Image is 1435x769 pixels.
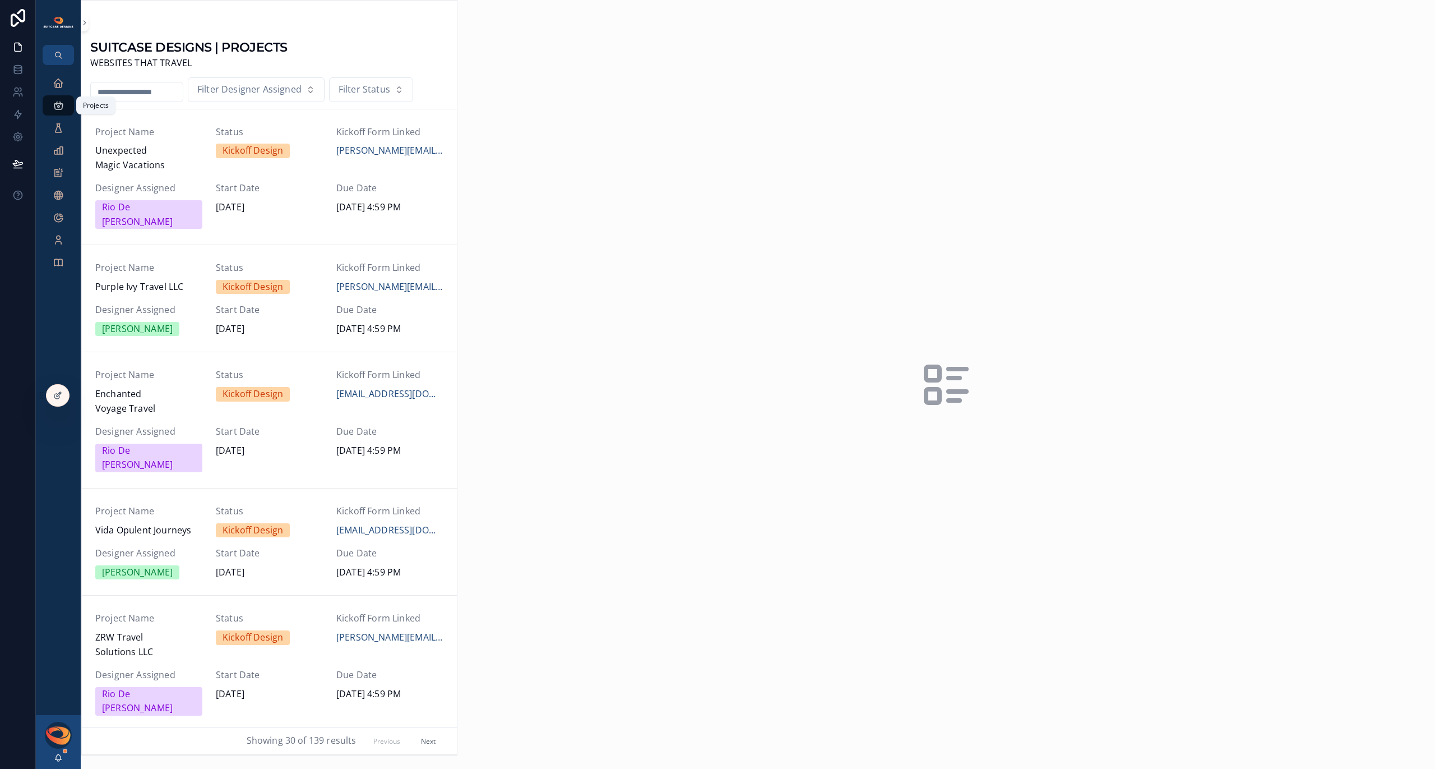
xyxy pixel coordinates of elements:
span: Kickoff Form Linked [336,504,443,519]
div: Kickoff Design [223,280,283,294]
a: Project NamePurple Ivy Travel LLCStatusKickoff DesignKickoff Form Linked[PERSON_NAME][EMAIL_ADDRE... [82,245,457,352]
span: [DATE] 4:59 PM [336,200,443,215]
span: Start Date [216,546,323,561]
a: [EMAIL_ADDRESS][DOMAIN_NAME] [336,523,443,538]
span: Designer Assigned [95,546,202,561]
span: [DATE] [216,444,323,458]
span: Due Date [336,668,443,683]
a: Project NameVida Opulent JourneysStatusKickoff DesignKickoff Form Linked[EMAIL_ADDRESS][DOMAIN_NA... [82,489,457,596]
button: Select Button [329,77,413,102]
span: [DATE] [216,687,323,702]
span: Kickoff Form Linked [336,611,443,626]
div: [PERSON_NAME] [102,322,173,337]
span: [DATE] 4:59 PM [336,444,443,458]
span: Status [216,504,323,519]
a: [PERSON_NAME][EMAIL_ADDRESS][DOMAIN_NAME] [336,630,443,645]
span: Start Date [216,668,323,683]
a: Project NameUnexpected Magic VacationsStatusKickoff DesignKickoff Form Linked[PERSON_NAME][EMAIL_... [82,109,457,246]
img: App logo [43,16,74,29]
span: Start Date [216,303,323,317]
span: ZRW Travel Solutions LLC [95,630,202,659]
span: Status [216,261,323,275]
div: Rio De [PERSON_NAME] [102,200,196,229]
span: Designer Assigned [95,303,202,317]
span: Status [216,611,323,626]
span: Project Name [95,504,202,519]
span: [DATE] [216,322,323,337]
div: Kickoff Design [223,630,283,645]
div: Kickoff Design [223,144,283,158]
span: WEBSITES THAT TRAVEL [90,56,288,71]
div: [PERSON_NAME] [102,565,173,580]
span: [DATE] [216,565,323,580]
span: Due Date [336,425,443,439]
span: Project Name [95,368,202,383]
span: Start Date [216,425,323,439]
a: [PERSON_NAME][EMAIL_ADDRESS][PERSON_NAME][DOMAIN_NAME] [336,280,443,294]
div: Projects [83,101,109,110]
span: Enchanted Voyage Travel [95,387,202,416]
span: Vida Opulent Journeys [95,523,202,538]
span: Showing 30 of 139 results [247,734,357,749]
a: [PERSON_NAME][EMAIL_ADDRESS][DOMAIN_NAME] [336,144,443,158]
span: Filter Status [339,82,390,97]
span: [DATE] 4:59 PM [336,687,443,702]
span: Kickoff Form Linked [336,125,443,140]
span: [DATE] [216,200,323,215]
div: Rio De [PERSON_NAME] [102,687,196,716]
span: Status [216,125,323,140]
div: scrollable content [36,65,81,287]
span: Designer Assigned [95,668,202,683]
span: Project Name [95,125,202,140]
span: Kickoff Form Linked [336,368,443,383]
span: Due Date [336,546,443,561]
span: [DATE] 4:59 PM [336,565,443,580]
a: [EMAIL_ADDRESS][DOMAIN_NAME] [336,387,443,402]
span: [DATE] 4:59 PM [336,322,443,337]
span: Project Name [95,611,202,626]
span: Designer Assigned [95,181,202,196]
span: Due Date [336,181,443,196]
div: Kickoff Design [223,387,283,402]
span: Kickoff Form Linked [336,261,443,275]
span: Designer Assigned [95,425,202,439]
div: Rio De [PERSON_NAME] [102,444,196,472]
button: Select Button [188,77,325,102]
span: Purple Ivy Travel LLC [95,280,202,294]
span: Unexpected Magic Vacations [95,144,202,172]
button: Next [413,733,443,750]
h1: SUITCASE DESIGNS | PROJECTS [90,39,288,56]
span: Due Date [336,303,443,317]
div: Kickoff Design [223,523,283,538]
span: Filter Designer Assigned [197,82,302,97]
span: Status [216,368,323,383]
a: Project NameZRW Travel Solutions LLCStatusKickoff DesignKickoff Form Linked[PERSON_NAME][EMAIL_AD... [82,596,457,732]
span: Start Date [216,181,323,196]
a: Project NameEnchanted Voyage TravelStatusKickoff DesignKickoff Form Linked[EMAIL_ADDRESS][DOMAIN_... [82,352,457,489]
span: Project Name [95,261,202,275]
